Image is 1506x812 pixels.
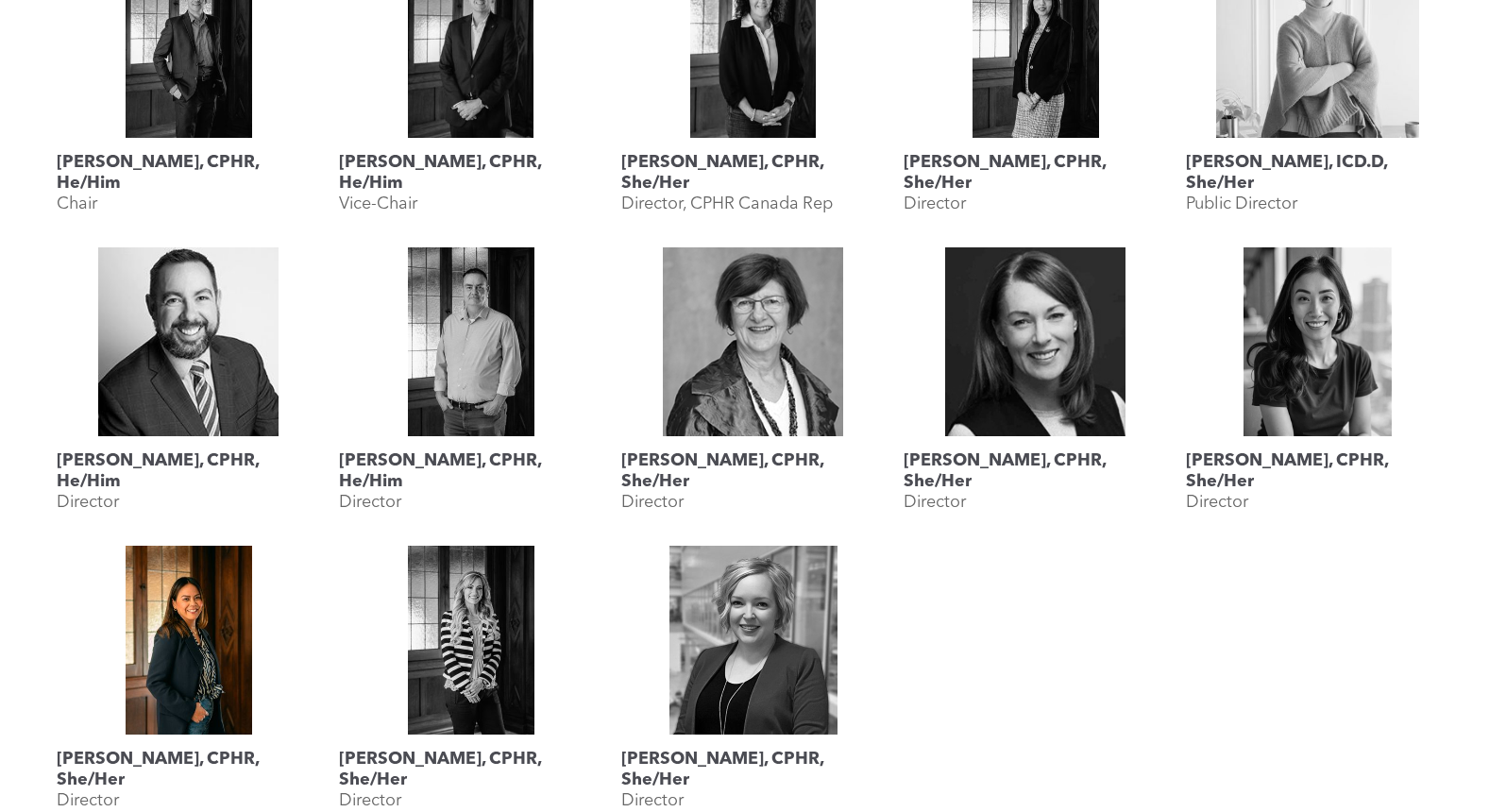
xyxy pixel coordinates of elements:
p: Public Director [1186,194,1297,214]
h3: [PERSON_NAME], CPHR, He/Him [339,450,602,492]
a: Rob Dombowsky, CPHR, He/Him [339,247,602,436]
h3: [PERSON_NAME], CPHR, She/Her [621,152,885,194]
a: Megan Vaughan, CPHR, She/Her [339,546,602,735]
h3: [PERSON_NAME], CPHR, She/Her [1186,450,1449,492]
h3: [PERSON_NAME], CPHR, She/Her [57,749,320,790]
p: Director [621,790,684,811]
h3: [PERSON_NAME], CPHR, She/Her [339,749,602,790]
p: Director [904,492,966,513]
h3: [PERSON_NAME], CPHR, She/Her [904,450,1167,492]
p: Director [57,492,119,513]
a: Shauna Yohemas, CPHR, She/Her [621,546,885,735]
p: Director, CPHR Canada Rep [621,194,833,214]
p: Director [339,790,401,811]
a: Karen Krull, CPHR, She/Her [904,247,1167,436]
a: Katherine Salucop, CPHR, She/Her [57,546,320,735]
h3: [PERSON_NAME], CPHR, She/Her [621,450,885,492]
h3: [PERSON_NAME], ICD.D, She/Her [1186,152,1449,194]
p: Director [621,492,684,513]
h3: [PERSON_NAME], CPHR, He/Him [57,152,320,194]
p: Director [57,790,119,811]
h3: [PERSON_NAME], CPHR, He/Him [57,450,320,492]
a: Rebecca Lee, CPHR, She/Her [1186,247,1449,436]
h3: [PERSON_NAME], CPHR, She/Her [904,152,1167,194]
a: Landis Jackson, CPHR, She/Her [621,247,885,436]
h3: [PERSON_NAME], CPHR, She/Her [621,749,885,790]
p: Director [1186,492,1248,513]
p: Vice-Chair [339,194,417,214]
p: Director [339,492,401,513]
a: Rob Caswell, CPHR, He/Him [57,247,320,436]
p: Chair [57,194,97,214]
h3: [PERSON_NAME], CPHR, He/Him [339,152,602,194]
p: Director [904,194,966,214]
